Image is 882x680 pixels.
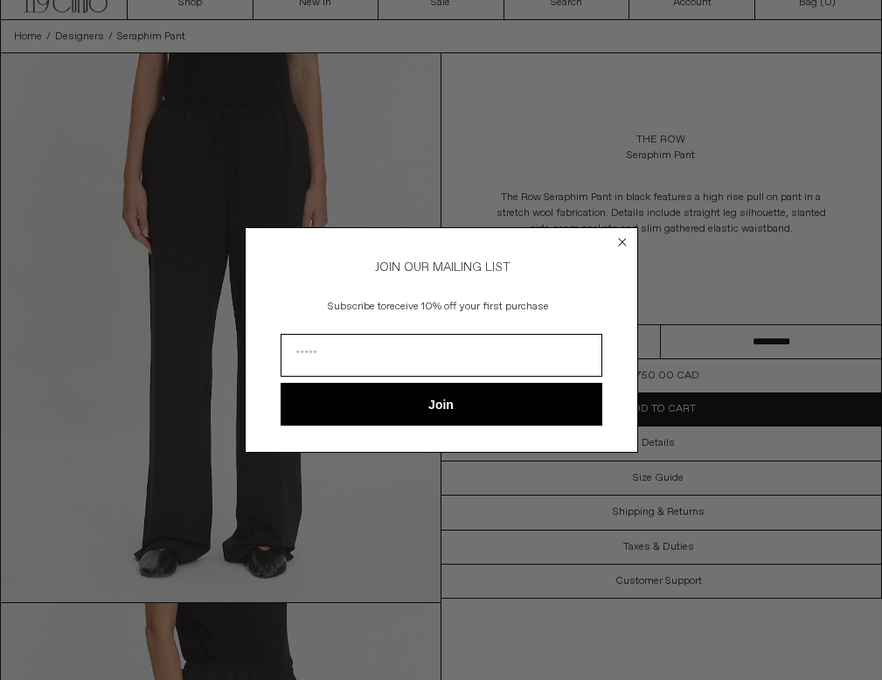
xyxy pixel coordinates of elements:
input: Email [281,334,602,377]
span: Subscribe to [328,300,386,314]
span: receive 10% off your first purchase [386,300,549,314]
button: Join [281,383,602,426]
button: Close dialog [614,233,631,251]
span: JOIN OUR MAILING LIST [372,260,510,275]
